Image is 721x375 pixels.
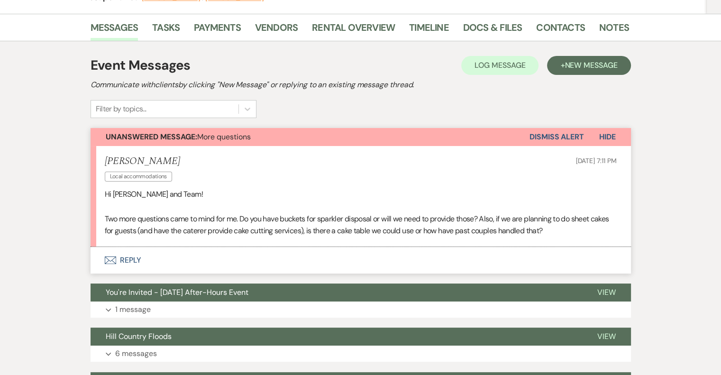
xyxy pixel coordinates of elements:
[106,287,248,297] span: You're Invited - [DATE] After-Hours Event
[106,132,197,142] strong: Unanswered Message:
[91,20,138,41] a: Messages
[115,303,151,316] p: 1 message
[529,128,584,146] button: Dismiss Alert
[547,56,630,75] button: +New Message
[91,328,582,346] button: Hill Country Floods
[91,128,529,146] button: Unanswered Message:More questions
[91,346,631,362] button: 6 messages
[463,20,522,41] a: Docs & Files
[565,60,617,70] span: New Message
[409,20,449,41] a: Timeline
[584,128,631,146] button: Hide
[194,20,241,41] a: Payments
[536,20,585,41] a: Contacts
[597,331,616,341] span: View
[91,55,191,75] h1: Event Messages
[105,213,617,237] p: Two more questions came to mind for me. Do you have buckets for sparkler disposal or will we need...
[312,20,395,41] a: Rental Overview
[255,20,298,41] a: Vendors
[575,156,616,165] span: [DATE] 7:11 PM
[105,155,180,167] h5: [PERSON_NAME]
[582,328,631,346] button: View
[91,284,582,302] button: You're Invited - [DATE] After-Hours Event
[599,20,629,41] a: Notes
[152,20,180,41] a: Tasks
[461,56,538,75] button: Log Message
[599,132,616,142] span: Hide
[115,348,157,360] p: 6 messages
[105,172,172,182] span: Local accommodations
[475,60,525,70] span: Log Message
[96,103,146,115] div: Filter by topics...
[106,132,251,142] span: More questions
[597,287,616,297] span: View
[582,284,631,302] button: View
[91,302,631,318] button: 1 message
[91,79,631,91] h2: Communicate with clients by clicking "New Message" or replying to an existing message thread.
[91,247,631,274] button: Reply
[106,331,172,341] span: Hill Country Floods
[105,188,617,201] p: Hi [PERSON_NAME] and Team!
